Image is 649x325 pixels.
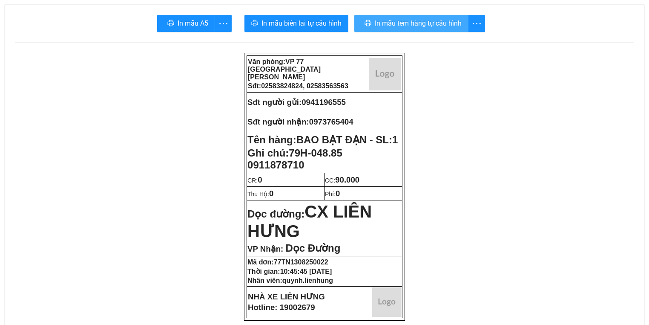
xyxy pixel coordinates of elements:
[247,208,372,239] strong: Dọc đường:
[248,82,348,90] strong: Sđt:
[392,134,398,145] span: 1
[335,175,359,184] span: 90.000
[261,18,342,29] span: In mẫu biên lai tự cấu hình
[325,191,340,197] span: Phí:
[178,18,208,29] span: In mẫu A5
[282,277,333,284] span: quynh.lienhung
[247,268,332,275] strong: Thời gian:
[296,134,398,145] span: BAO BẠT ĐẠN - SL:
[274,258,328,266] span: 77TN1308250022
[247,202,372,241] span: CX LIÊN HƯNG
[215,18,231,29] span: more
[247,117,309,126] strong: Sđt người nhận:
[247,147,342,171] span: 79H-048.85 0911878710
[468,18,485,29] span: more
[325,177,359,184] span: CC:
[247,147,342,171] span: Ghi chú:
[247,277,333,284] strong: Nhân viên:
[302,98,346,107] span: 0941196555
[248,58,321,81] span: VP 77 [GEOGRAPHIC_DATA][PERSON_NAME]
[248,303,315,312] strong: Hotline: 19002679
[261,82,348,90] span: 02583824824, 02583563563
[375,18,462,29] span: In mẫu tem hàng tự cấu hình
[244,15,348,32] button: printerIn mẫu biên lai tự cấu hình
[269,189,273,198] span: 0
[372,287,402,317] img: logo
[248,292,325,301] strong: NHÀ XE LIÊN HƯNG
[247,134,398,145] strong: Tên hàng:
[280,268,332,275] span: 10:45:45 [DATE]
[247,191,273,197] span: Thu Hộ:
[468,15,485,32] button: more
[157,15,215,32] button: printerIn mẫu A5
[309,117,353,126] span: 0973765404
[336,189,340,198] span: 0
[285,242,340,254] span: Dọc Đường
[365,20,371,28] span: printer
[369,58,401,90] img: logo
[354,15,468,32] button: printerIn mẫu tem hàng tự cấu hình
[248,58,321,81] strong: Văn phòng:
[247,177,262,184] span: CR:
[247,244,283,253] span: VP Nhận:
[258,175,262,184] span: 0
[167,20,174,28] span: printer
[215,15,232,32] button: more
[251,20,258,28] span: printer
[247,258,328,266] strong: Mã đơn:
[247,98,302,107] strong: Sđt người gửi:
